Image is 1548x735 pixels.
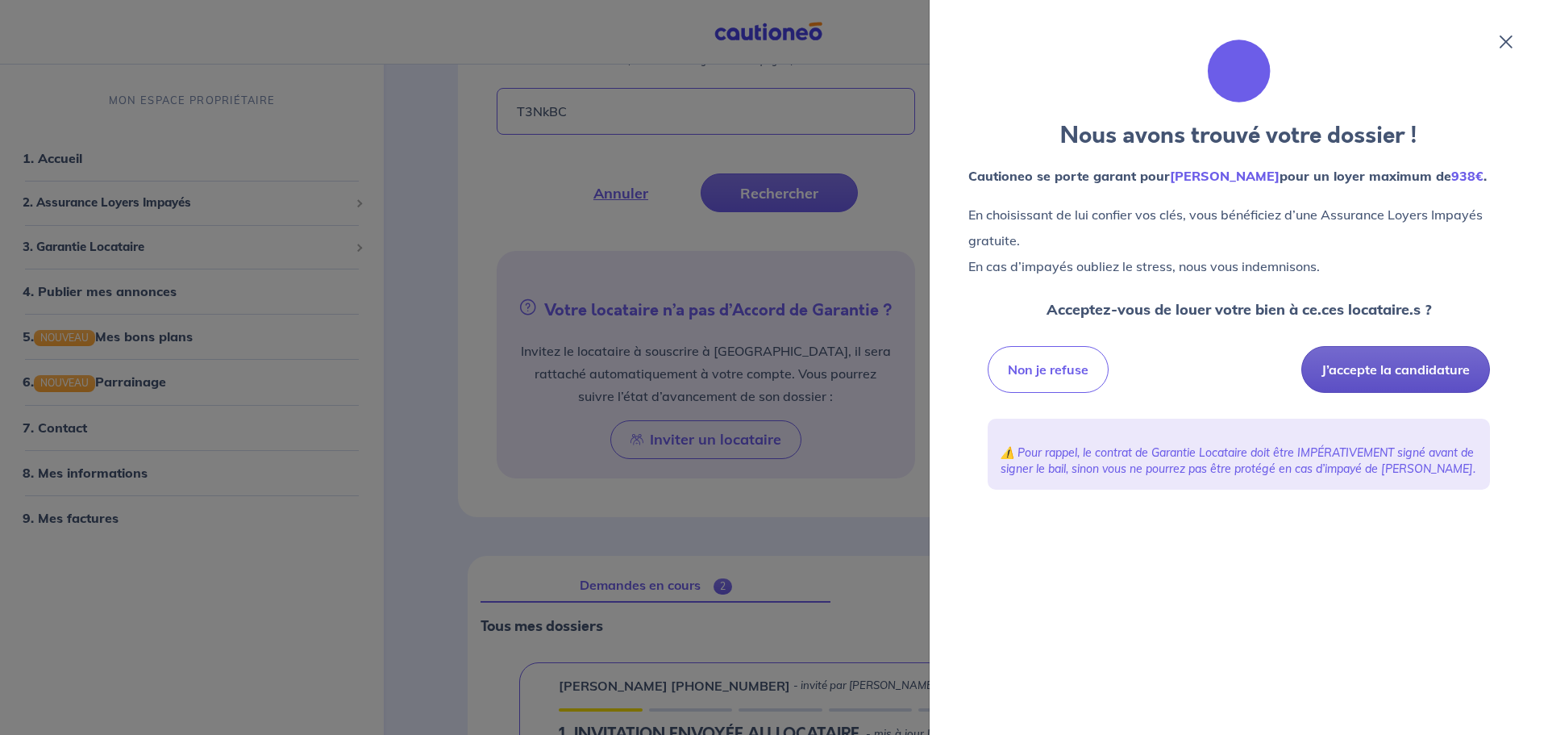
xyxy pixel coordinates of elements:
[988,346,1109,393] button: Non je refuse
[1451,168,1483,184] em: 938€
[968,202,1509,279] p: En choisissant de lui confier vos clés, vous bénéficiez d’une Assurance Loyers Impayés gratuite. ...
[1301,346,1490,393] button: J’accepte la candidature
[968,168,1487,184] strong: Cautioneo se porte garant pour pour un loyer maximum de .
[1001,445,1477,477] p: ⚠️ Pour rappel, le contrat de Garantie Locataire doit être IMPÉRATIVEMENT signé avant de signer l...
[1047,300,1432,319] strong: Acceptez-vous de louer votre bien à ce.ces locataire.s ?
[1207,39,1271,103] img: illu_folder.svg
[1170,168,1280,184] em: [PERSON_NAME]
[1060,119,1417,152] strong: Nous avons trouvé votre dossier !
